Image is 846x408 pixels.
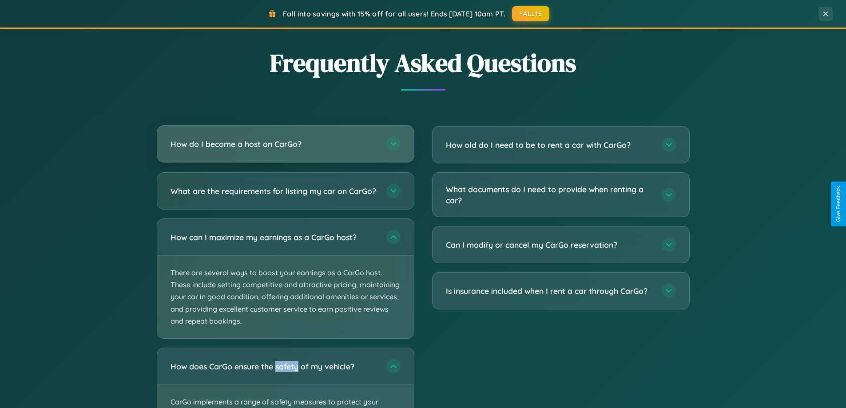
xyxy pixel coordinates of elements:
p: There are several ways to boost your earnings as a CarGo host. These include setting competitive ... [157,256,414,338]
h3: What documents do I need to provide when renting a car? [446,184,653,206]
h3: How old do I need to be to rent a car with CarGo? [446,139,653,151]
h3: How do I become a host on CarGo? [171,139,377,150]
h3: Is insurance included when I rent a car through CarGo? [446,285,653,297]
button: FALL15 [512,6,549,21]
h3: How can I maximize my earnings as a CarGo host? [171,232,377,243]
h3: Can I modify or cancel my CarGo reservation? [446,239,653,250]
h3: How does CarGo ensure the safety of my vehicle? [171,361,377,372]
h3: What are the requirements for listing my car on CarGo? [171,186,377,197]
h2: Frequently Asked Questions [157,46,690,80]
div: Give Feedback [835,186,842,222]
span: Fall into savings with 15% off for all users! Ends [DATE] 10am PT. [283,9,505,18]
